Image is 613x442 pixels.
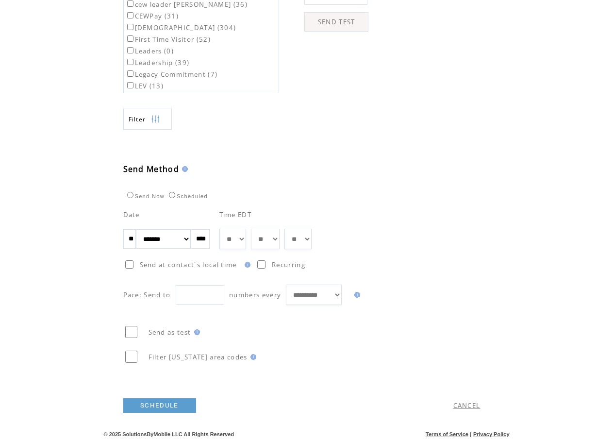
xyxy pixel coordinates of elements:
span: numbers every [229,290,281,299]
img: help.gif [179,166,188,172]
label: [DEMOGRAPHIC_DATA] (304) [125,23,236,32]
input: CEWPay (31) [127,12,133,18]
span: Pace: Send to [123,290,171,299]
input: LEV (13) [127,82,133,88]
a: Terms of Service [426,431,468,437]
input: Leadership (39) [127,59,133,65]
span: | [470,431,471,437]
img: help.gif [351,292,360,298]
span: Time EDT [219,210,252,219]
input: cew leader [PERSON_NAME] (36) [127,0,133,7]
label: Leaders (0) [125,47,174,55]
label: First Time Visitor (52) [125,35,211,44]
label: LEV (13) [125,82,164,90]
img: filters.png [151,108,160,130]
span: Send at contact`s local time [140,260,237,269]
input: Send Now [127,192,133,198]
span: Date [123,210,140,219]
img: help.gif [248,354,256,360]
a: Filter [123,108,172,130]
span: Filter [US_STATE] area codes [149,353,248,361]
span: Show filters [129,115,146,123]
label: Legacy Commitment (7) [125,70,218,79]
span: © 2025 SolutionsByMobile LLC All Rights Reserved [104,431,234,437]
input: [DEMOGRAPHIC_DATA] (304) [127,24,133,30]
a: SCHEDULE [123,398,196,413]
a: SEND TEST [304,12,368,32]
label: CEWPay (31) [125,12,179,20]
input: Scheduled [169,192,175,198]
a: CANCEL [453,401,480,410]
span: Send Method [123,164,180,174]
label: Send Now [125,193,165,199]
img: help.gif [191,329,200,335]
input: First Time Visitor (52) [127,35,133,42]
img: help.gif [242,262,250,268]
span: Recurring [272,260,305,269]
input: Leaders (0) [127,47,133,53]
label: Leadership (39) [125,58,190,67]
a: Privacy Policy [473,431,510,437]
label: Scheduled [166,193,208,199]
span: Send as test [149,328,191,337]
input: Legacy Commitment (7) [127,70,133,77]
